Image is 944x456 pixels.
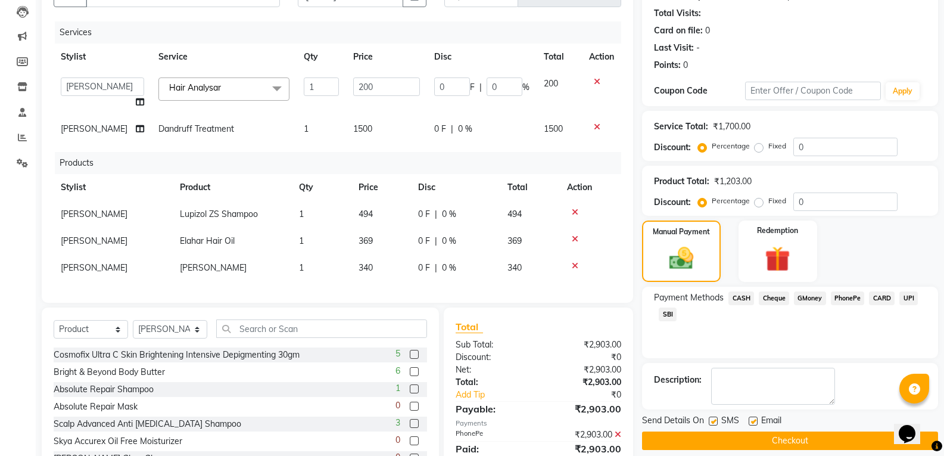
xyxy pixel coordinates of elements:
input: Search or Scan [216,319,427,338]
div: 0 [705,24,710,37]
span: 5 [395,348,400,360]
span: | [451,123,453,135]
div: ₹0 [554,389,630,401]
span: 494 [359,209,373,219]
th: Qty [292,174,351,201]
span: Cheque [759,291,789,305]
th: Stylist [54,174,173,201]
div: Discount: [654,196,691,209]
div: Net: [447,364,538,376]
button: Apply [886,82,920,100]
span: 0 % [442,262,456,274]
span: 0 % [442,208,456,221]
span: 340 [359,262,373,273]
th: Price [351,174,411,201]
div: Service Total: [654,120,708,133]
span: 494 [507,209,522,219]
span: SBI [659,308,677,321]
div: ₹2,903.00 [538,364,630,376]
span: 1 [299,262,304,273]
span: % [522,81,529,94]
div: Skya Accurex Oil Free Moisturizer [54,435,182,448]
div: Paid: [447,442,538,456]
span: Payment Methods [654,291,724,304]
th: Price [346,44,427,70]
span: SMS [721,414,739,429]
th: Total [537,44,582,70]
span: 1 [304,123,309,134]
div: Coupon Code [654,85,744,97]
div: Product Total: [654,175,709,188]
div: Payable: [447,402,538,416]
div: Absolute Repair Mask [54,401,138,413]
label: Redemption [757,225,798,236]
span: 0 % [442,235,456,247]
img: _cash.svg [662,244,701,272]
span: | [435,208,437,221]
div: Last Visit: [654,42,694,54]
div: ₹1,203.00 [714,175,752,188]
th: Disc [411,174,500,201]
th: Stylist [54,44,151,70]
span: 0 F [418,262,430,274]
div: Bright & Beyond Body Butter [54,366,165,379]
div: Products [55,152,630,174]
div: Points: [654,59,681,72]
span: Hair Analysar [169,82,221,93]
div: 0 [683,59,688,72]
div: ₹1,700.00 [713,120,750,133]
span: 1 [395,382,400,395]
span: 369 [359,235,373,246]
span: 6 [395,365,400,377]
div: ₹2,903.00 [538,376,630,389]
span: 1 [299,235,304,246]
div: ₹2,903.00 [538,339,630,351]
th: Total [500,174,560,201]
span: [PERSON_NAME] [61,235,127,246]
span: [PERSON_NAME] [180,262,247,273]
a: x [221,82,226,93]
a: Add Tip [447,389,554,401]
span: 0 F [418,208,430,221]
span: 0 F [418,235,430,247]
span: Elahar Hair Oil [180,235,235,246]
span: | [435,235,437,247]
th: Qty [297,44,346,70]
span: 1500 [544,123,563,134]
div: ₹2,903.00 [538,402,630,416]
span: 0 % [458,123,472,135]
div: ₹2,903.00 [538,442,630,456]
div: Card on file: [654,24,703,37]
span: Total [456,321,483,333]
div: Total: [447,376,538,389]
span: Send Details On [642,414,704,429]
img: _gift.svg [757,243,798,275]
input: Enter Offer / Coupon Code [745,82,881,100]
label: Percentage [712,196,750,206]
iframe: chat widget [894,408,932,444]
span: UPI [899,291,918,305]
div: Payments [456,418,621,429]
div: - [696,42,700,54]
div: Cosmofix Ultra C Skin Brightening Intensive Depigmenting 30gm [54,349,300,361]
th: Action [582,44,621,70]
div: Sub Total: [447,339,538,351]
th: Product [173,174,292,201]
th: Action [560,174,621,201]
div: Absolute Repair Shampoo [54,383,154,396]
div: Discount: [447,351,538,364]
span: PhonePe [831,291,865,305]
label: Fixed [768,141,786,151]
span: Dandruff Treatment [158,123,234,134]
span: 0 F [434,123,446,135]
span: [PERSON_NAME] [61,262,127,273]
div: Services [55,21,630,44]
span: 1500 [353,123,372,134]
span: [PERSON_NAME] [61,209,127,219]
div: Discount: [654,141,691,154]
label: Percentage [712,141,750,151]
th: Service [151,44,297,70]
div: Scalp Advanced Anti [MEDICAL_DATA] Shampoo [54,418,241,430]
span: CARD [869,291,895,305]
div: Total Visits: [654,7,701,20]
